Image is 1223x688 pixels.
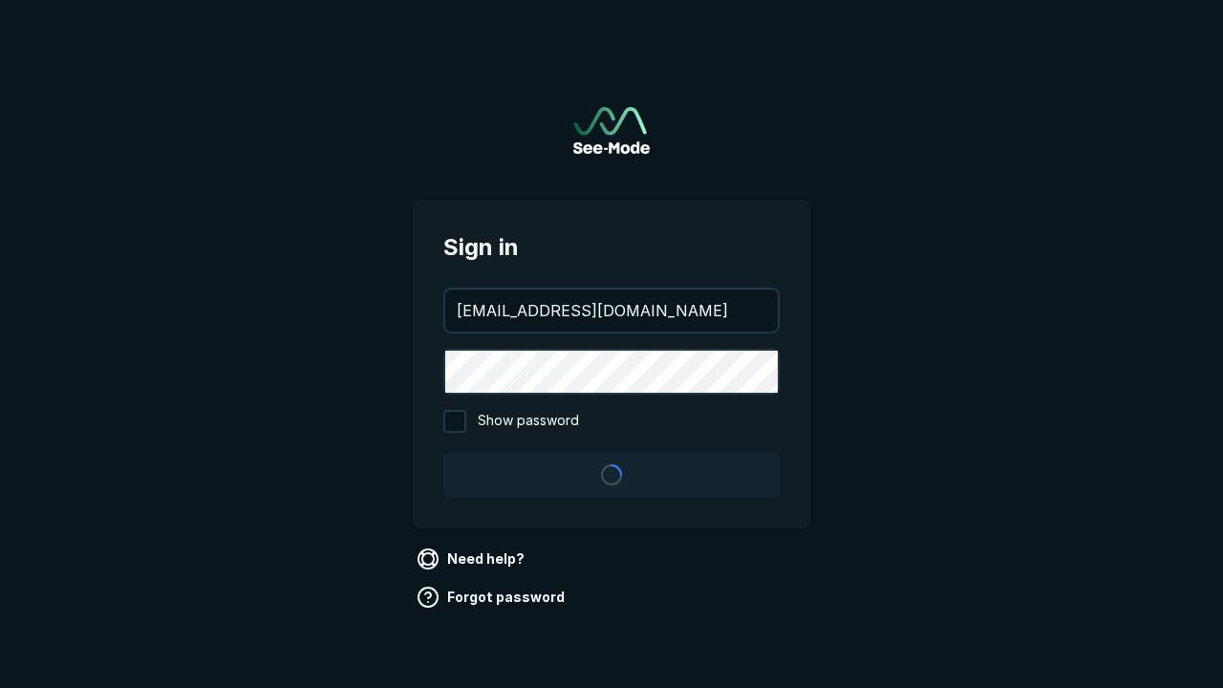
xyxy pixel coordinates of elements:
span: Sign in [443,230,780,265]
a: Forgot password [413,582,572,613]
input: your@email.com [445,290,778,332]
a: Go to sign in [573,107,650,154]
img: See-Mode Logo [573,107,650,154]
span: Show password [478,410,579,433]
a: Need help? [413,544,532,574]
